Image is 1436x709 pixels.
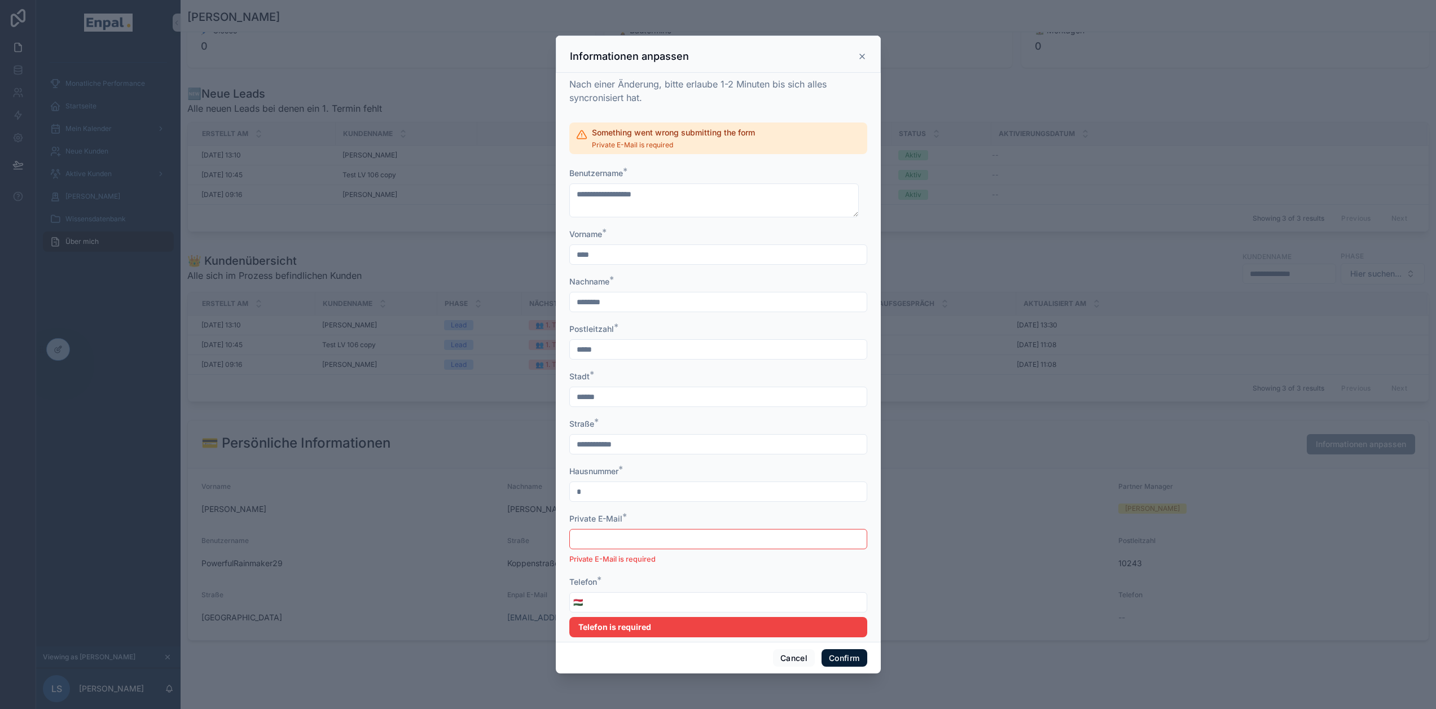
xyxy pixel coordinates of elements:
[569,466,618,476] span: Hausnummer
[570,50,689,63] h3: Informationen anpassen
[569,617,867,637] div: Telefon is required
[569,229,602,239] span: Vorname
[569,324,614,334] span: Postleitzahl
[592,141,755,150] span: Private E-Mail is required
[569,78,827,103] span: Nach einer Änderung, bitte erlaube 1-2 Minuten bis sich alles syncronisiert hat.
[573,597,583,608] span: 🇭🇺
[822,649,867,667] button: Confirm
[569,514,622,523] span: Private E-Mail
[569,277,609,286] span: Nachname
[569,577,597,587] span: Telefon
[569,554,867,565] p: Private E-Mail is required
[773,649,815,667] button: Cancel
[569,371,590,381] span: Stadt
[569,168,623,178] span: Benutzername
[592,127,755,138] h2: Something went wrong submitting the form
[570,592,586,612] button: Select Button
[569,419,594,428] span: Straße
